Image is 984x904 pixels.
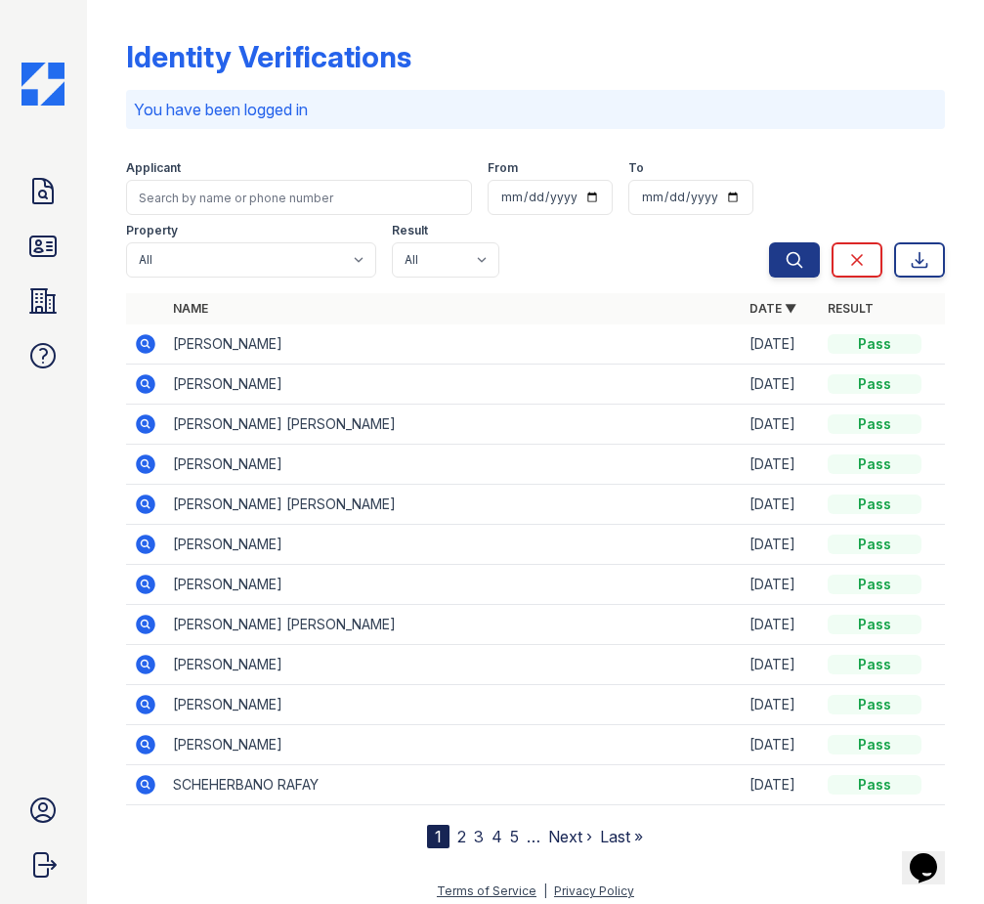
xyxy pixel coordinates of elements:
[828,454,921,474] div: Pass
[742,445,820,485] td: [DATE]
[828,301,874,316] a: Result
[742,565,820,605] td: [DATE]
[510,827,519,846] a: 5
[742,485,820,525] td: [DATE]
[742,605,820,645] td: [DATE]
[165,605,742,645] td: [PERSON_NAME] [PERSON_NAME]
[828,735,921,754] div: Pass
[828,374,921,394] div: Pass
[742,525,820,565] td: [DATE]
[165,685,742,725] td: [PERSON_NAME]
[437,883,536,898] a: Terms of Service
[165,324,742,365] td: [PERSON_NAME]
[628,160,644,176] label: To
[492,827,502,846] a: 4
[828,414,921,434] div: Pass
[165,405,742,445] td: [PERSON_NAME] [PERSON_NAME]
[828,775,921,795] div: Pass
[742,324,820,365] td: [DATE]
[600,827,643,846] a: Last »
[742,725,820,765] td: [DATE]
[828,334,921,354] div: Pass
[742,645,820,685] td: [DATE]
[828,495,921,514] div: Pass
[742,685,820,725] td: [DATE]
[165,485,742,525] td: [PERSON_NAME] [PERSON_NAME]
[527,825,540,848] span: …
[21,63,64,106] img: CE_Icon_Blue-c292c112584629df590d857e76928e9f676e5b41ef8f769ba2f05ee15b207248.png
[165,565,742,605] td: [PERSON_NAME]
[173,301,208,316] a: Name
[749,301,796,316] a: Date ▼
[134,98,937,121] p: You have been logged in
[165,765,742,805] td: SCHEHERBANO RAFAY
[828,655,921,674] div: Pass
[742,765,820,805] td: [DATE]
[165,525,742,565] td: [PERSON_NAME]
[457,827,466,846] a: 2
[543,883,547,898] div: |
[165,445,742,485] td: [PERSON_NAME]
[828,695,921,714] div: Pass
[165,645,742,685] td: [PERSON_NAME]
[554,883,634,898] a: Privacy Policy
[828,535,921,554] div: Pass
[488,160,518,176] label: From
[902,826,964,884] iframe: chat widget
[742,365,820,405] td: [DATE]
[126,180,472,215] input: Search by name or phone number
[165,365,742,405] td: [PERSON_NAME]
[742,405,820,445] td: [DATE]
[427,825,449,848] div: 1
[126,223,178,238] label: Property
[165,725,742,765] td: [PERSON_NAME]
[548,827,592,846] a: Next ›
[474,827,484,846] a: 3
[126,160,181,176] label: Applicant
[126,39,411,74] div: Identity Verifications
[392,223,428,238] label: Result
[828,575,921,594] div: Pass
[828,615,921,634] div: Pass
